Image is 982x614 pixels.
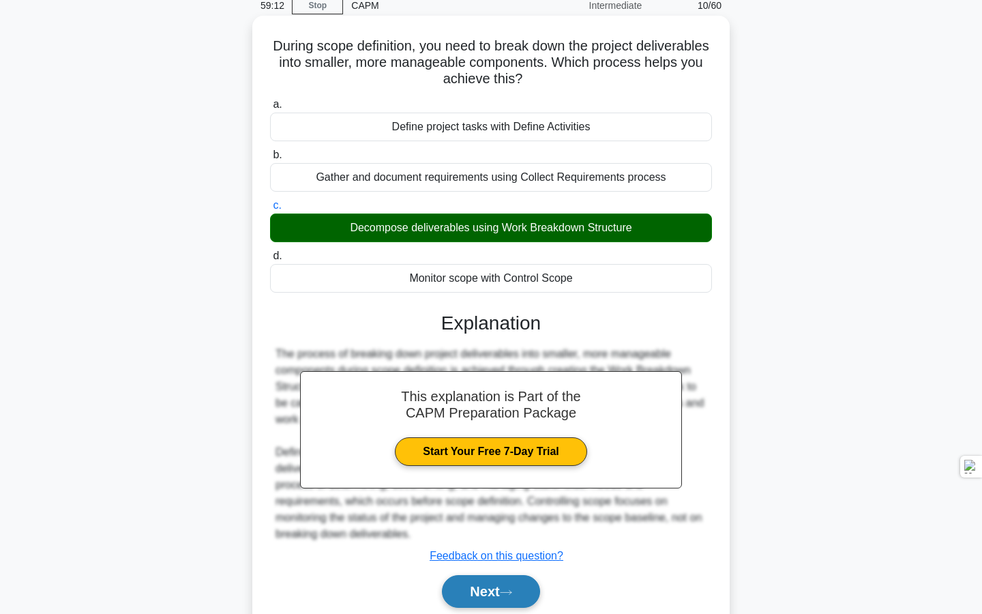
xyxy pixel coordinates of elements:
h3: Explanation [278,312,704,335]
div: The process of breaking down project deliverables into smaller, more manageable components during... [276,346,706,542]
span: c. [273,199,281,211]
span: b. [273,149,282,160]
a: Feedback on this question? [430,550,563,561]
h5: During scope definition, you need to break down the project deliverables into smaller, more manag... [269,38,713,88]
span: a. [273,98,282,110]
div: Monitor scope with Control Scope [270,264,712,293]
button: Next [442,575,539,608]
a: Start Your Free 7-Day Trial [395,437,586,466]
div: Decompose deliverables using Work Breakdown Structure [270,214,712,242]
span: d. [273,250,282,261]
div: Gather and document requirements using Collect Requirements process [270,163,712,192]
div: Define project tasks with Define Activities [270,113,712,141]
